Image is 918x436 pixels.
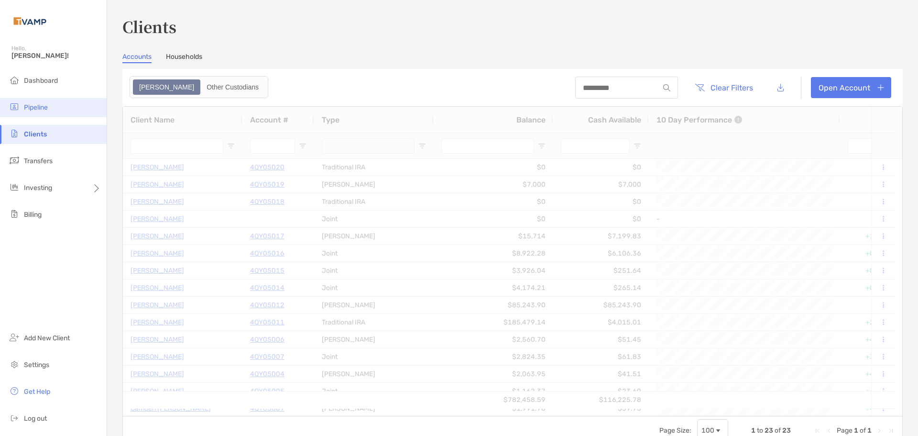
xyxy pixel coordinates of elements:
img: settings icon [9,358,20,370]
button: Clear Filters [688,77,760,98]
span: Clients [24,130,47,138]
span: 1 [751,426,755,435]
span: Get Help [24,388,50,396]
a: Open Account [811,77,891,98]
span: Transfers [24,157,53,165]
div: Last Page [887,427,895,435]
img: billing icon [9,208,20,220]
span: of [775,426,781,435]
span: 1 [854,426,858,435]
div: Next Page [875,427,883,435]
div: First Page [814,427,821,435]
img: clients icon [9,128,20,139]
span: Dashboard [24,77,58,85]
img: add_new_client icon [9,332,20,343]
img: dashboard icon [9,74,20,86]
span: Investing [24,184,52,192]
span: Add New Client [24,334,70,342]
span: 23 [782,426,791,435]
span: to [757,426,763,435]
span: [PERSON_NAME]! [11,52,101,60]
img: logout icon [9,412,20,424]
div: Previous Page [825,427,833,435]
img: pipeline icon [9,101,20,112]
span: Page [837,426,852,435]
h3: Clients [122,15,903,37]
span: 23 [765,426,773,435]
span: of [860,426,866,435]
div: 100 [701,426,714,435]
img: Zoe Logo [11,4,48,38]
div: Zoe [134,80,199,94]
div: Other Custodians [201,80,264,94]
span: 1 [867,426,872,435]
img: transfers icon [9,155,20,166]
img: investing icon [9,181,20,193]
a: Households [166,53,202,63]
div: segmented control [130,76,268,98]
div: Page Size: [659,426,691,435]
span: Settings [24,361,49,369]
span: Billing [24,211,42,219]
img: get-help icon [9,385,20,397]
a: Accounts [122,53,152,63]
img: input icon [663,84,670,91]
span: Log out [24,414,47,423]
span: Pipeline [24,103,48,112]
